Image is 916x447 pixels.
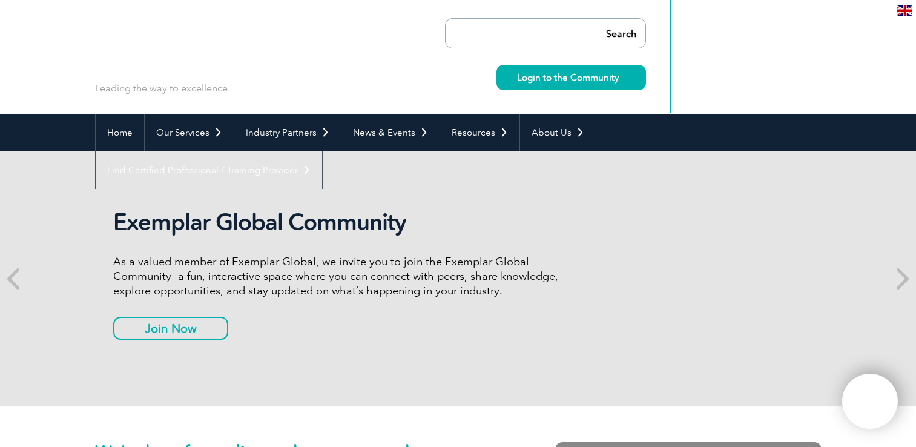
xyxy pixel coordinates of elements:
a: Find Certified Professional / Training Provider [96,151,322,189]
img: svg+xml;nitro-empty-id=MTgxNToxMTY=-1;base64,PHN2ZyB2aWV3Qm94PSIwIDAgNDAwIDQwMCIgd2lkdGg9IjQwMCIg... [855,386,885,417]
a: Industry Partners [234,114,341,151]
a: About Us [520,114,596,151]
a: Resources [440,114,519,151]
a: Our Services [145,114,234,151]
p: As a valued member of Exemplar Global, we invite you to join the Exemplar Global Community—a fun,... [113,254,567,298]
img: en [897,5,912,16]
a: Home [96,114,144,151]
input: Search [579,19,645,48]
img: svg+xml;nitro-empty-id=MzcwOjIyMw==-1;base64,PHN2ZyB2aWV3Qm94PSIwIDAgMTEgMTEiIHdpZHRoPSIxMSIgaGVp... [619,74,625,81]
h2: Exemplar Global Community [113,208,567,236]
a: Join Now [113,317,228,340]
a: News & Events [341,114,440,151]
p: Leading the way to excellence [95,82,228,95]
a: Login to the Community [496,65,646,90]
